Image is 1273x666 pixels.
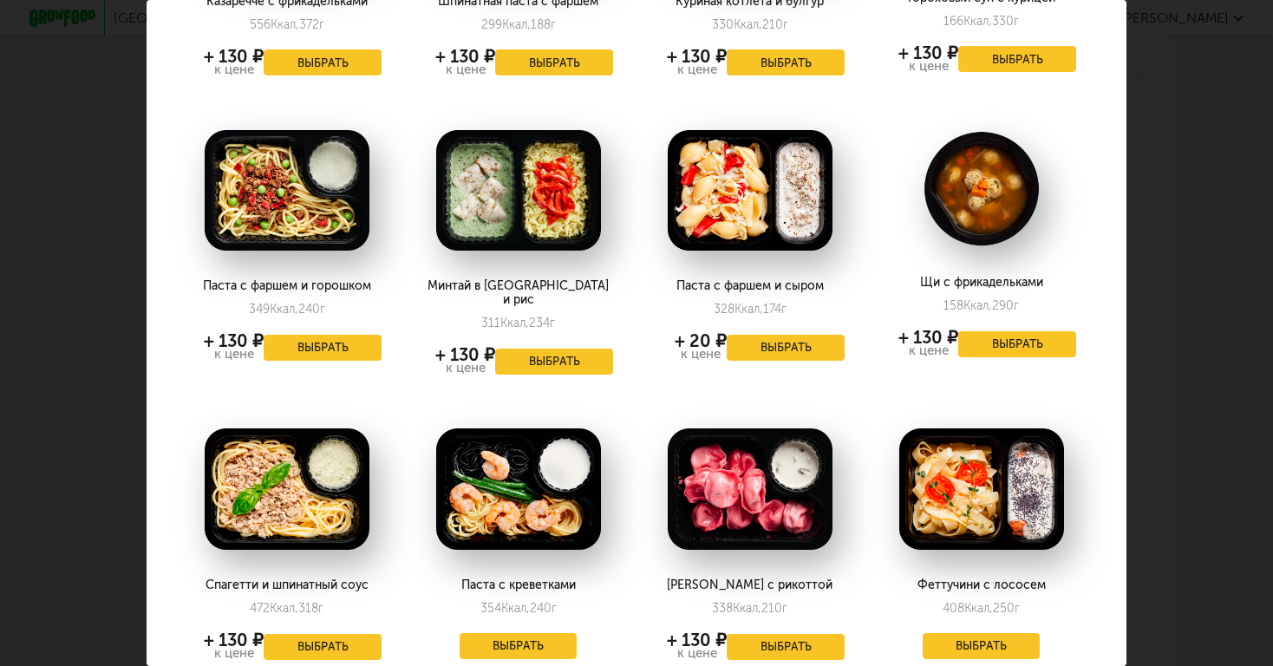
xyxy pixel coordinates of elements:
[898,330,958,344] div: + 130 ₽
[423,578,613,592] div: Паста с креветками
[963,14,992,29] span: Ккал,
[318,601,323,616] span: г
[886,276,1076,290] div: Щи с фрикадельками
[205,428,369,550] img: big_xKun5O40jEFYg0mF.png
[435,362,495,375] div: к цене
[204,334,264,348] div: + 130 ₽
[675,348,727,361] div: к цене
[435,49,495,63] div: + 130 ₽
[435,348,495,362] div: + 130 ₽
[1014,298,1019,313] span: г
[552,601,557,616] span: г
[495,349,613,375] button: Выбрать
[727,335,845,361] button: Выбрать
[436,428,601,550] img: big_A3yx2kA4FlQHMINr.png
[192,578,382,592] div: Спагетти и шпинатный соус
[204,633,264,647] div: + 130 ₽
[319,17,324,32] span: г
[782,601,787,616] span: г
[958,331,1076,357] button: Выбрать
[320,302,325,317] span: г
[943,298,1019,313] div: 158 290
[781,302,787,317] span: г
[250,17,324,32] div: 556 372
[264,335,382,361] button: Выбрать
[205,130,369,251] img: big_FgJSr7B3ozDRyQjY.png
[501,601,530,616] span: Ккал,
[899,130,1064,248] img: big_Mj21AkCaiP2Xf8iS.png
[667,647,727,660] div: к цене
[550,316,555,330] span: г
[204,647,264,660] div: к цене
[481,316,555,330] div: 311 234
[249,302,325,317] div: 349 240
[250,601,323,616] div: 472 318
[500,316,529,330] span: Ккал,
[783,17,788,32] span: г
[204,49,264,63] div: + 130 ₽
[668,428,832,550] img: big_tsROXB5P9kwqKV4s.png
[204,348,264,361] div: к цене
[712,601,787,616] div: 338 210
[899,428,1064,550] img: big_zfTIOZEUAEpp1bIA.png
[1014,14,1019,29] span: г
[667,633,727,647] div: + 130 ₽
[727,634,845,660] button: Выбрать
[963,298,992,313] span: Ккал,
[675,334,727,348] div: + 20 ₽
[943,601,1020,616] div: 408 250
[192,279,382,293] div: Паста с фаршем и горошком
[714,302,787,317] div: 328 174
[460,633,578,659] button: Выбрать
[495,49,613,75] button: Выбрать
[423,279,613,307] div: Минтай в [GEOGRAPHIC_DATA] и рис
[204,63,264,76] div: к цене
[502,17,531,32] span: Ккал,
[264,49,382,75] button: Выбрать
[898,344,958,357] div: к цене
[1015,601,1020,616] span: г
[551,17,556,32] span: г
[886,578,1076,592] div: Феттучини с лососем
[943,14,1019,29] div: 166 330
[436,130,601,251] img: big_CojoRMtPJK48Oddw.png
[271,17,299,32] span: Ккал,
[481,17,556,32] div: 299 188
[898,60,958,73] div: к цене
[668,130,832,251] img: big_RCVsmYUwKj2BdasK.png
[923,633,1041,659] button: Выбрать
[270,601,298,616] span: Ккал,
[734,17,762,32] span: Ккал,
[964,601,993,616] span: Ккал,
[958,46,1076,72] button: Выбрать
[898,46,958,60] div: + 130 ₽
[655,279,845,293] div: Паста с фаршем и сыром
[264,634,382,660] button: Выбрать
[667,49,727,63] div: + 130 ₽
[712,17,788,32] div: 330 210
[727,49,845,75] button: Выбрать
[435,63,495,76] div: к цене
[270,302,298,317] span: Ккал,
[655,578,845,592] div: [PERSON_NAME] с рикоттой
[733,601,761,616] span: Ккал,
[667,63,727,76] div: к цене
[480,601,557,616] div: 354 240
[734,302,763,317] span: Ккал,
